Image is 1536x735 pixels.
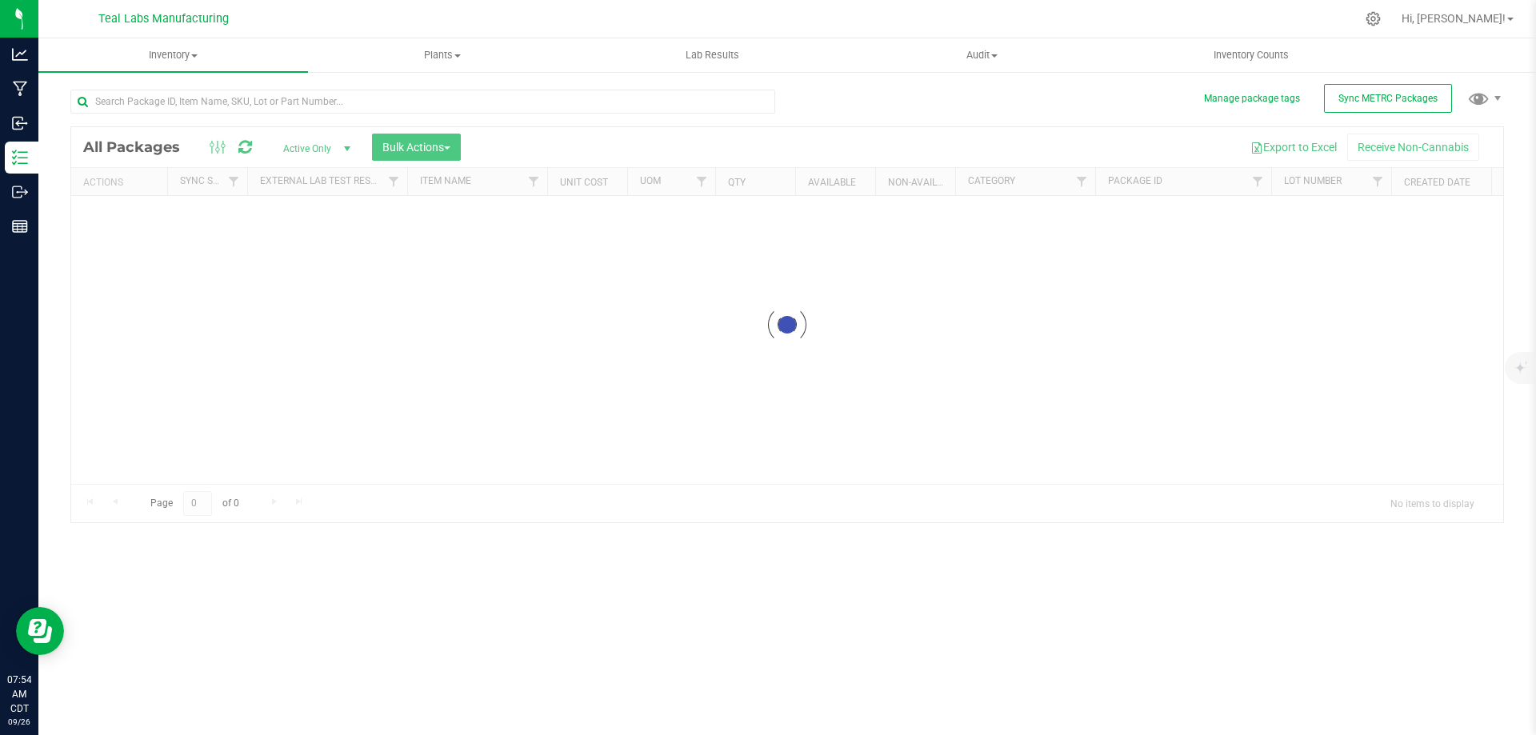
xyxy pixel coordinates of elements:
[308,38,578,72] a: Plants
[12,218,28,234] inline-svg: Reports
[309,48,577,62] span: Plants
[1324,84,1452,113] button: Sync METRC Packages
[7,716,31,728] p: 09/26
[1192,48,1310,62] span: Inventory Counts
[16,607,64,655] iframe: Resource center
[12,46,28,62] inline-svg: Analytics
[1338,93,1438,104] span: Sync METRC Packages
[70,90,775,114] input: Search Package ID, Item Name, SKU, Lot or Part Number...
[1402,12,1506,25] span: Hi, [PERSON_NAME]!
[38,38,308,72] a: Inventory
[847,38,1117,72] a: Audit
[12,184,28,200] inline-svg: Outbound
[7,673,31,716] p: 07:54 AM CDT
[12,115,28,131] inline-svg: Inbound
[98,12,229,26] span: Teal Labs Manufacturing
[12,81,28,97] inline-svg: Manufacturing
[1204,92,1300,106] button: Manage package tags
[1117,38,1386,72] a: Inventory Counts
[578,38,847,72] a: Lab Results
[848,48,1116,62] span: Audit
[38,48,308,62] span: Inventory
[12,150,28,166] inline-svg: Inventory
[1363,11,1383,26] div: Manage settings
[664,48,761,62] span: Lab Results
